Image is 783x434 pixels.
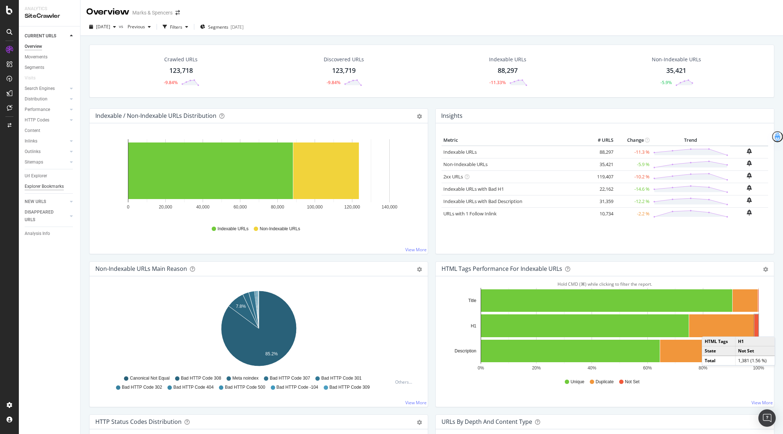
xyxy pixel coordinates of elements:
[405,400,427,406] a: View More
[25,208,61,224] div: DISAPPEARED URLS
[25,183,75,190] a: Explorer Bookmarks
[615,183,651,195] td: -14.6 %
[25,43,75,50] a: Overview
[443,161,488,168] a: Non-Indexable URLs
[260,226,300,232] span: Non-Indexable URLs
[197,21,246,33] button: Segments[DATE]
[586,146,615,158] td: 88,297
[25,95,68,103] a: Distribution
[25,64,44,71] div: Segments
[277,384,318,390] span: Bad HTTP Code -104
[25,208,68,224] a: DISAPPEARED URLS
[747,185,752,191] div: bell-plus
[586,170,615,183] td: 119,407
[181,375,221,381] span: Bad HTTP Code 308
[125,21,154,33] button: Previous
[25,116,49,124] div: HTTP Codes
[443,173,463,180] a: 2xx URLs
[747,210,752,215] div: bell-plus
[442,135,586,146] th: Metric
[25,127,40,135] div: Content
[702,337,735,346] td: HTML Tags
[96,24,110,30] span: 2025 Sep. 27th
[332,66,356,75] div: 123,719
[324,56,364,63] div: Discovered URLs
[25,74,36,82] div: Visits
[643,365,652,371] text: 60%
[532,365,541,371] text: 20%
[236,304,246,309] text: 7.8%
[208,24,228,30] span: Segments
[127,204,129,210] text: 0
[442,288,768,372] svg: A chart.
[468,298,477,303] text: Title
[95,288,422,372] div: A chart.
[25,158,43,166] div: Sitemaps
[196,204,210,210] text: 40,000
[442,418,532,425] div: URLs by Depth and Content Type
[321,375,361,381] span: Bad HTTP Code 301
[132,9,173,16] div: Marks & Spencers
[596,379,614,385] span: Duplicate
[478,365,484,371] text: 0%
[586,195,615,207] td: 31,359
[119,23,125,29] span: vs
[615,207,651,220] td: -2.2 %
[660,79,672,86] div: -5.9%
[173,384,214,390] span: Bad HTTP Code 404
[615,158,651,170] td: -5.9 %
[702,356,735,365] td: Total
[25,74,43,82] a: Visits
[122,384,162,390] span: Bad HTTP Code 302
[25,148,68,156] a: Outlinks
[95,112,216,119] div: Indexable / Non-Indexable URLs Distribution
[170,24,182,30] div: Filters
[735,337,775,346] td: H1
[753,365,764,371] text: 100%
[265,351,278,356] text: 85.2%
[443,210,497,217] a: URLs with 1 Follow Inlink
[95,135,422,219] svg: A chart.
[86,21,119,33] button: [DATE]
[489,56,526,63] div: Indexable URLs
[747,160,752,166] div: bell-plus
[330,384,370,390] span: Bad HTTP Code 309
[25,148,41,156] div: Outlinks
[417,114,422,119] div: gear
[25,43,42,50] div: Overview
[699,365,707,371] text: 80%
[489,79,506,86] div: -11.33%
[86,6,129,18] div: Overview
[164,56,198,63] div: Crawled URLs
[395,379,415,385] div: Others...
[615,195,651,207] td: -12.2 %
[271,204,284,210] text: 80,000
[160,21,191,33] button: Filters
[455,348,476,354] text: Description
[615,135,651,146] th: Change
[405,247,427,253] a: View More
[25,198,68,206] a: NEW URLS
[443,186,504,192] a: Indexable URLs with Bad H1
[586,183,615,195] td: 22,162
[159,204,172,210] text: 20,000
[164,79,178,86] div: -9.84%
[25,172,75,180] a: Url Explorer
[586,158,615,170] td: 35,421
[735,356,775,365] td: 1,381 (1.56 %)
[586,135,615,146] th: # URLS
[25,137,37,145] div: Inlinks
[417,267,422,272] div: gear
[702,346,735,356] td: State
[25,137,68,145] a: Inlinks
[25,106,68,113] a: Performance
[217,226,248,232] span: Indexable URLs
[233,204,247,210] text: 60,000
[666,66,686,75] div: 35,421
[25,172,47,180] div: Url Explorer
[25,64,75,71] a: Segments
[130,375,169,381] span: Canonical Not Equal
[125,24,145,30] span: Previous
[586,207,615,220] td: 10,734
